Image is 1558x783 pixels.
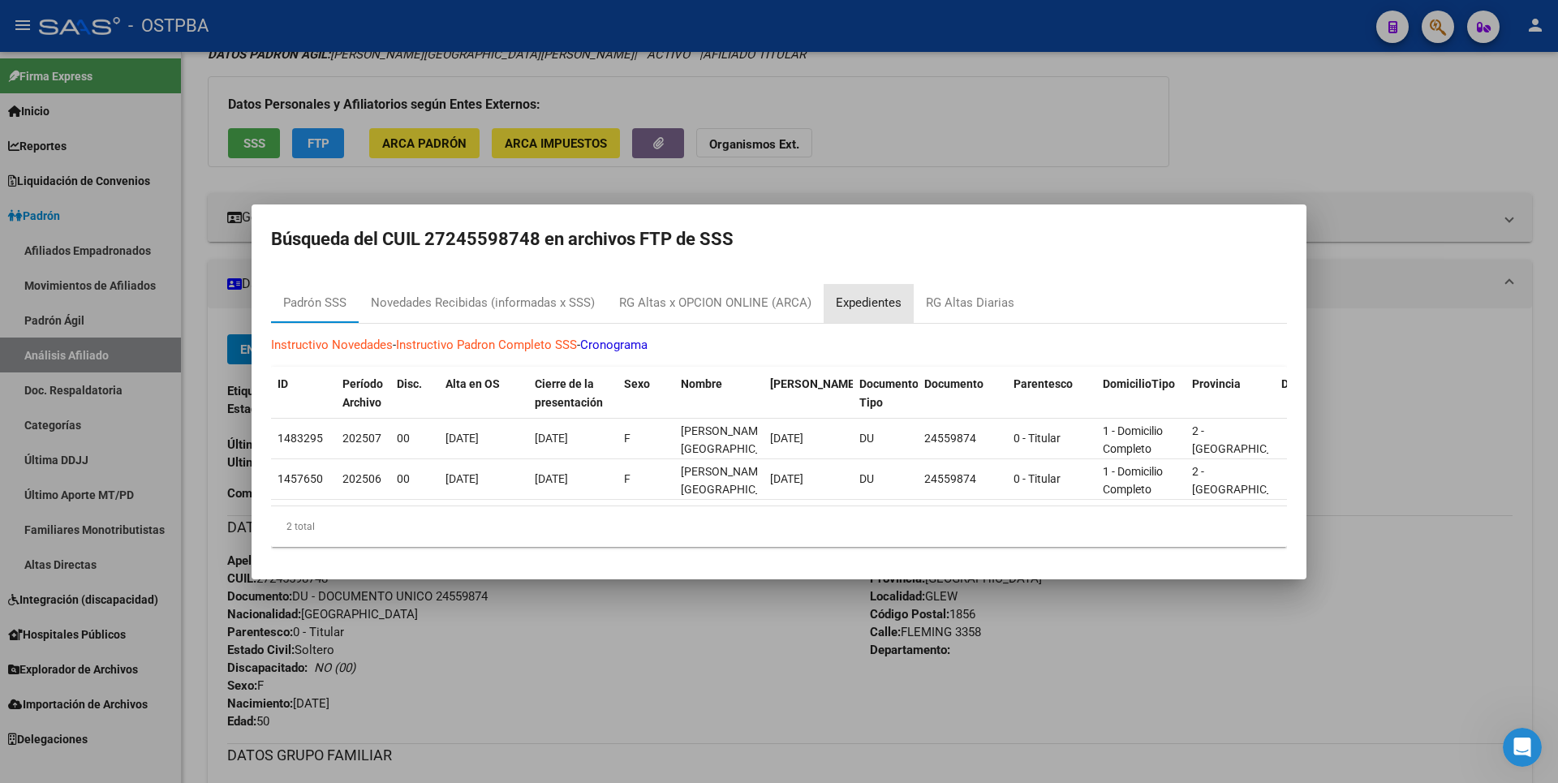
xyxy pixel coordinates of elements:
[1186,367,1275,420] datatable-header-cell: Provincia
[162,506,325,571] button: Mensajes
[283,294,346,312] div: Padrón SSS
[535,472,568,485] span: [DATE]
[64,547,99,558] span: Inicio
[624,432,631,445] span: F
[926,294,1014,312] div: RG Altas Diarias
[1014,377,1073,390] span: Parentesco
[1096,367,1186,420] datatable-header-cell: DomicilioTipo
[580,338,648,352] a: Cronograma
[1275,367,1364,420] datatable-header-cell: Departamento
[336,367,390,420] datatable-header-cell: Período Archivo
[528,367,618,420] datatable-header-cell: Cierre de la presentación
[859,470,911,488] div: DU
[918,367,1007,420] datatable-header-cell: Documento
[32,170,292,198] p: Necesitás ayuda?
[397,377,422,390] span: Disc.
[271,336,1287,355] p: - -
[445,377,500,390] span: Alta en OS
[32,115,292,170] p: Hola! [PERSON_NAME]
[1103,424,1163,456] span: 1 - Domicilio Completo
[535,432,568,445] span: [DATE]
[371,294,595,312] div: Novedades Recibidas (informadas x SSS)
[1103,377,1175,390] span: DomicilioTipo
[681,424,790,475] span: BARRIOS MARIELA DEL VALLE
[1007,367,1096,420] datatable-header-cell: Parentesco
[624,377,650,390] span: Sexo
[836,294,902,312] div: Expedientes
[1014,472,1061,485] span: 0 - Titular
[1014,432,1061,445] span: 0 - Titular
[271,367,336,420] datatable-header-cell: ID
[619,294,811,312] div: RG Altas x OPCION ONLINE (ARCA)
[859,429,911,448] div: DU
[271,224,1287,255] h2: Búsqueda del CUIL 27245598748 en archivos FTP de SSS
[770,377,861,390] span: [PERSON_NAME].
[681,465,790,515] span: BARRIOS MARIELA DEL VALLE
[764,367,853,420] datatable-header-cell: Fecha Nac.
[397,470,433,488] div: 00
[397,429,433,448] div: 00
[342,432,381,445] span: 202507
[445,472,479,485] span: [DATE]
[271,338,393,352] a: Instructivo Novedades
[1281,377,1356,390] span: Departamento
[681,377,722,390] span: Nombre
[853,367,918,420] datatable-header-cell: Documento Tipo
[33,232,271,249] div: Envíanos un mensaje
[924,429,1001,448] div: 24559874
[439,367,528,420] datatable-header-cell: Alta en OS
[859,377,919,409] span: Documento Tipo
[1503,728,1542,767] iframe: Intercom live chat
[16,218,308,263] div: Envíanos un mensaje
[278,472,323,485] span: 1457650
[445,432,479,445] span: [DATE]
[1192,424,1302,456] span: 2 - [GEOGRAPHIC_DATA]
[390,367,439,420] datatable-header-cell: Disc.
[924,470,1001,488] div: 24559874
[924,377,983,390] span: Documento
[535,377,603,409] span: Cierre de la presentación
[1192,465,1302,497] span: 2 - [GEOGRAPHIC_DATA]
[271,506,1287,547] div: 2 total
[618,367,674,420] datatable-header-cell: Sexo
[342,472,381,485] span: 202506
[278,377,288,390] span: ID
[279,26,308,55] div: Cerrar
[278,432,323,445] span: 1483295
[770,432,803,445] span: [DATE]
[396,338,577,352] a: Instructivo Padron Completo SSS
[342,377,383,409] span: Período Archivo
[624,472,631,485] span: F
[1192,377,1241,390] span: Provincia
[217,547,269,558] span: Mensajes
[1103,465,1163,497] span: 1 - Domicilio Completo
[674,367,764,420] datatable-header-cell: Nombre
[770,472,803,485] span: [DATE]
